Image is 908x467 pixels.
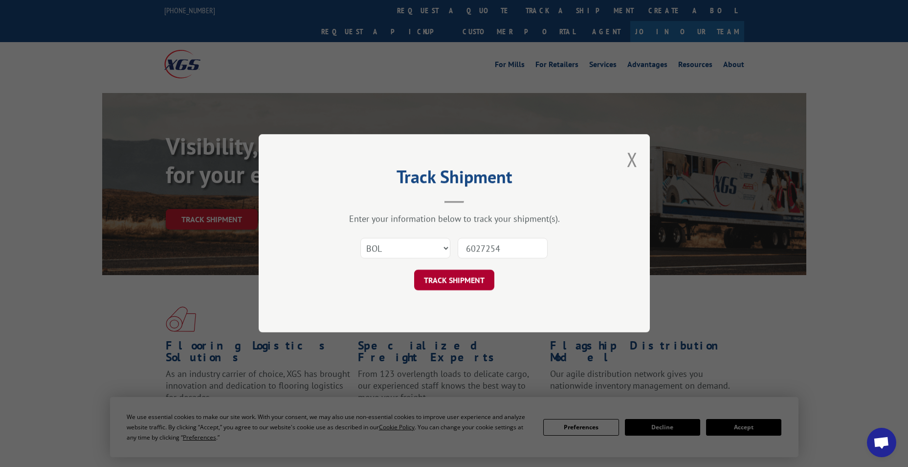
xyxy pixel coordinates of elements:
div: Open chat [867,428,896,457]
input: Number(s) [458,238,548,259]
button: TRACK SHIPMENT [414,270,494,291]
div: Enter your information below to track your shipment(s). [308,213,601,225]
button: Close modal [627,146,638,172]
h2: Track Shipment [308,170,601,188]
